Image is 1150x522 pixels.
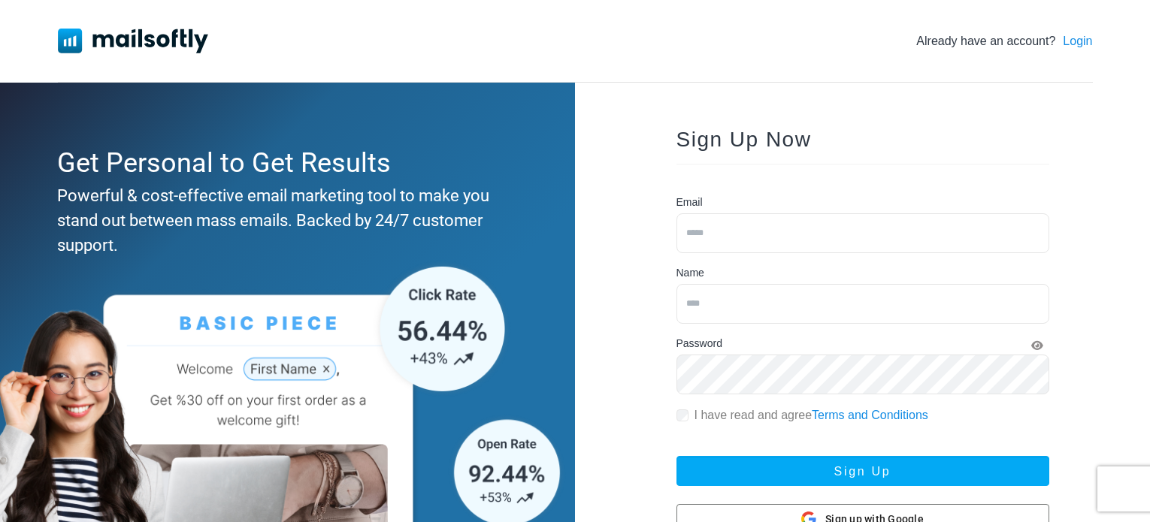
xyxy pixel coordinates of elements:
[58,29,208,53] img: Mailsoftly
[695,406,928,424] label: I have read and agree
[676,195,703,210] label: Email
[676,456,1049,486] button: Sign Up
[676,128,812,151] span: Sign Up Now
[812,409,928,421] a: Terms and Conditions
[1063,32,1092,50] a: Login
[676,336,722,352] label: Password
[57,143,511,183] div: Get Personal to Get Results
[916,32,1092,50] div: Already have an account?
[676,265,704,281] label: Name
[57,183,511,258] div: Powerful & cost-effective email marketing tool to make you stand out between mass emails. Backed ...
[1031,340,1043,351] i: Show Password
